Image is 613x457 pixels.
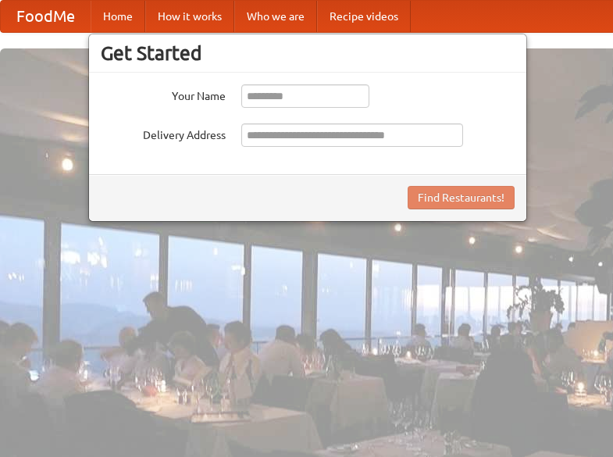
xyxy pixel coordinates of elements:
[101,123,226,143] label: Delivery Address
[1,1,91,32] a: FoodMe
[317,1,411,32] a: Recipe videos
[408,186,515,209] button: Find Restaurants!
[234,1,317,32] a: Who we are
[101,84,226,104] label: Your Name
[91,1,145,32] a: Home
[145,1,234,32] a: How it works
[101,41,515,65] h3: Get Started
